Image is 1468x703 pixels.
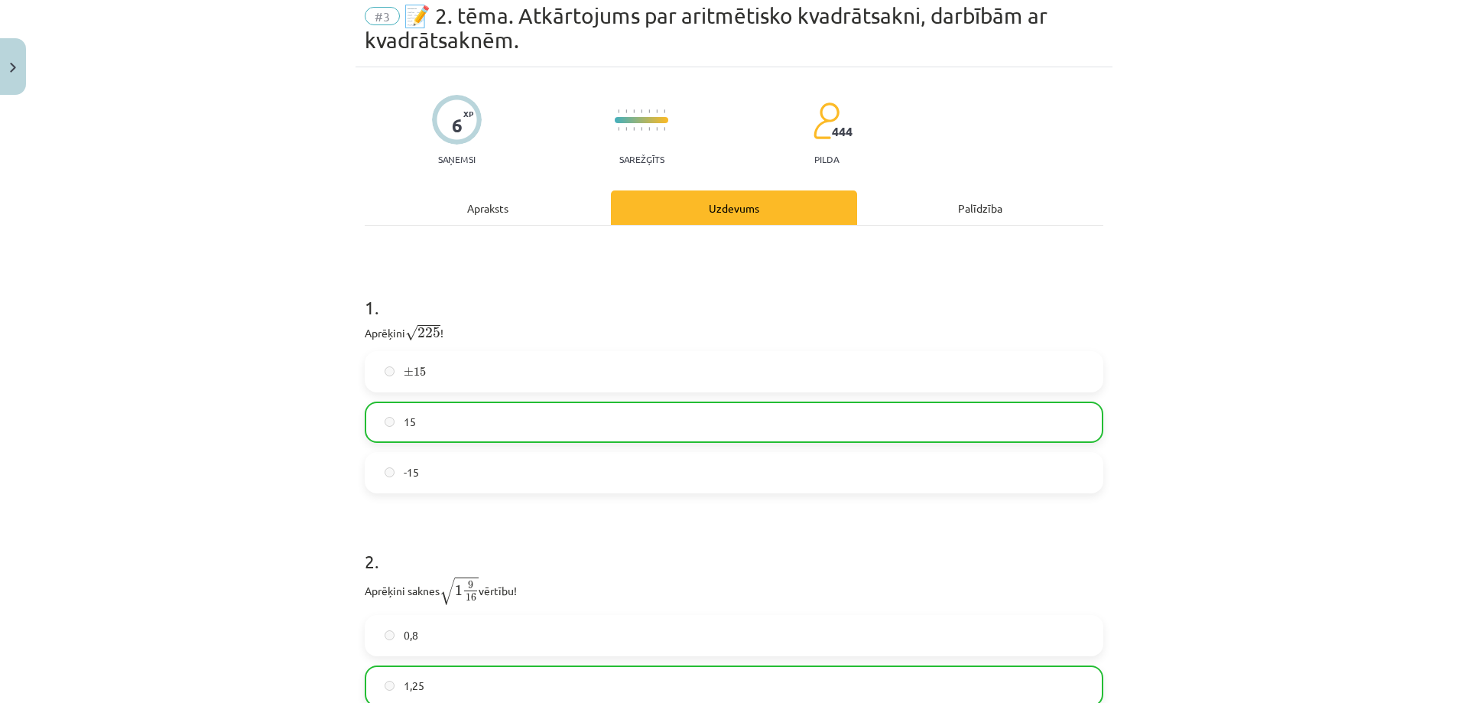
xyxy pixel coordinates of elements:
[385,417,395,427] input: 15
[385,467,395,477] input: -15
[611,190,857,225] div: Uzdevums
[656,127,658,131] img: icon-short-line-57e1e144782c952c97e751825c79c345078a6d821885a25fce030b3d8c18986b.svg
[10,63,16,73] img: icon-close-lesson-0947bae3869378f0d4975bcd49f059093ad1ed9edebbc8119c70593378902aed.svg
[648,127,650,131] img: icon-short-line-57e1e144782c952c97e751825c79c345078a6d821885a25fce030b3d8c18986b.svg
[404,678,424,694] span: 1,25
[452,115,463,136] div: 6
[633,109,635,113] img: icon-short-line-57e1e144782c952c97e751825c79c345078a6d821885a25fce030b3d8c18986b.svg
[625,109,627,113] img: icon-short-line-57e1e144782c952c97e751825c79c345078a6d821885a25fce030b3d8c18986b.svg
[618,127,619,131] img: icon-short-line-57e1e144782c952c97e751825c79c345078a6d821885a25fce030b3d8c18986b.svg
[365,7,400,25] span: #3
[455,585,463,596] span: 1
[365,3,1047,53] span: 📝 2. tēma. Atkārtojums par aritmētisko kvadrātsakni, darbībām ar kvadrātsaknēm.
[466,594,476,601] span: 16
[404,627,418,643] span: 0,8
[432,154,482,164] p: Saņemsi
[385,681,395,691] input: 1,25
[664,127,665,131] img: icon-short-line-57e1e144782c952c97e751825c79c345078a6d821885a25fce030b3d8c18986b.svg
[832,125,853,138] span: 444
[814,154,839,164] p: pilda
[656,109,658,113] img: icon-short-line-57e1e144782c952c97e751825c79c345078a6d821885a25fce030b3d8c18986b.svg
[414,367,426,376] span: 15
[365,270,1103,317] h1: 1 .
[405,325,417,341] span: √
[813,102,840,140] img: students-c634bb4e5e11cddfef0936a35e636f08e4e9abd3cc4e673bd6f9a4125e45ecb1.svg
[619,154,664,164] p: Sarežģīts
[625,127,627,131] img: icon-short-line-57e1e144782c952c97e751825c79c345078a6d821885a25fce030b3d8c18986b.svg
[440,578,455,605] span: √
[385,630,395,640] input: 0,8
[468,581,473,589] span: 9
[365,190,611,225] div: Apraksts
[641,109,642,113] img: icon-short-line-57e1e144782c952c97e751825c79c345078a6d821885a25fce030b3d8c18986b.svg
[664,109,665,113] img: icon-short-line-57e1e144782c952c97e751825c79c345078a6d821885a25fce030b3d8c18986b.svg
[417,327,440,338] span: 225
[641,127,642,131] img: icon-short-line-57e1e144782c952c97e751825c79c345078a6d821885a25fce030b3d8c18986b.svg
[857,190,1103,225] div: Palīdzība
[365,524,1103,571] h1: 2 .
[404,464,419,480] span: -15
[618,109,619,113] img: icon-short-line-57e1e144782c952c97e751825c79c345078a6d821885a25fce030b3d8c18986b.svg
[365,322,1103,342] p: Aprēķini !
[404,367,414,376] span: ±
[648,109,650,113] img: icon-short-line-57e1e144782c952c97e751825c79c345078a6d821885a25fce030b3d8c18986b.svg
[365,576,1103,606] p: Aprēķini saknes vērtību!
[633,127,635,131] img: icon-short-line-57e1e144782c952c97e751825c79c345078a6d821885a25fce030b3d8c18986b.svg
[404,414,416,430] span: 15
[463,109,473,118] span: XP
